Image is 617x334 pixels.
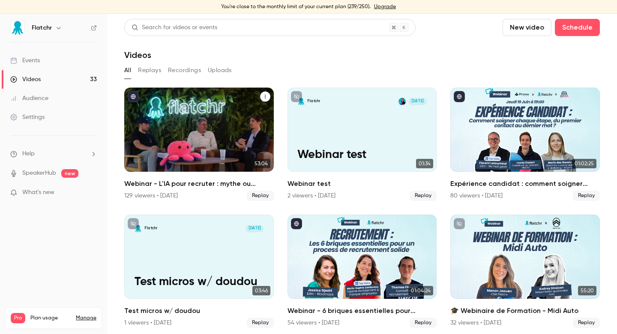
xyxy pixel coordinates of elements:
[307,99,320,104] p: Flatchr
[454,91,465,102] button: published
[288,191,335,200] div: 2 viewers • [DATE]
[10,149,97,158] li: help-dropdown-opener
[11,313,25,323] span: Pro
[10,113,45,121] div: Settings
[10,94,48,103] div: Audience
[288,215,437,328] a: 01:04:24Webinar - 6 briques essentielles pour construire un processus de recrutement solide54 vie...
[288,215,437,328] li: Webinar - 6 briques essentielles pour construire un processus de recrutement solide
[61,169,78,178] span: new
[124,88,274,201] a: 53:04Webinar - L'IA pour recruter : mythe ou réalité ?129 viewers • [DATE]Replay
[124,50,151,60] h1: Videos
[252,286,270,295] span: 03:46
[252,159,270,168] span: 53:04
[168,64,201,77] button: Recordings
[247,318,274,328] span: Replay
[128,91,139,102] button: published
[22,169,56,178] a: SpeakerHub
[573,318,600,328] span: Replay
[208,64,232,77] button: Uploads
[410,318,437,328] span: Replay
[124,306,274,316] h2: Test micros w/ doudou
[555,19,600,36] button: Schedule
[450,88,600,201] a: 01:02:25Expérience candidat : comment soigner chaque étape, du premier contact au dernier mot ?80...
[11,21,24,35] img: Flatchr
[408,286,433,295] span: 01:04:24
[32,24,52,32] h6: Flatchr
[416,159,433,168] span: 01:34
[10,75,41,84] div: Videos
[450,215,600,328] a: 55:20🎓 Webinaire de Formation - Midi Auto32 viewers • [DATE]Replay
[30,315,71,322] span: Plan usage
[374,3,396,10] a: Upgrade
[450,306,600,316] h2: 🎓 Webinaire de Formation - Midi Auto
[76,315,96,322] a: Manage
[124,319,171,327] div: 1 viewers • [DATE]
[124,179,274,189] h2: Webinar - L'IA pour recruter : mythe ou réalité ?
[409,98,427,105] span: [DATE]
[124,191,178,200] div: 129 viewers • [DATE]
[450,191,503,200] div: 80 viewers • [DATE]
[398,98,406,105] img: Lucas Dusart
[450,179,600,189] h2: Expérience candidat : comment soigner chaque étape, du premier contact au dernier mot ?
[138,64,161,77] button: Replays
[22,188,54,197] span: What's new
[573,191,600,201] span: Replay
[124,64,131,77] button: All
[124,19,600,329] section: Videos
[288,179,437,189] h2: Webinar test
[22,149,35,158] span: Help
[288,88,437,201] li: Webinar test
[450,215,600,328] li: 🎓 Webinaire de Formation - Midi Auto
[288,319,339,327] div: 54 viewers • [DATE]
[128,218,139,229] button: unpublished
[450,88,600,201] li: Expérience candidat : comment soigner chaque étape, du premier contact au dernier mot ?
[124,88,274,201] li: Webinar - L'IA pour recruter : mythe ou réalité ?
[291,218,302,229] button: published
[450,319,501,327] div: 32 viewers • [DATE]
[578,286,596,295] span: 55:20
[124,215,274,328] li: Test micros w/ doudou
[144,226,157,231] p: Flatchr
[124,215,274,328] a: Test micros w/ doudouFlatchr[DATE]Test micros w/ doudou03:46Test micros w/ doudou1 viewers • [DAT...
[454,218,465,229] button: unpublished
[572,159,596,168] span: 01:02:25
[10,56,40,65] div: Events
[87,189,97,197] iframe: Noticeable Trigger
[291,91,302,102] button: unpublished
[132,23,217,32] div: Search for videos or events
[247,191,274,201] span: Replay
[503,19,551,36] button: New video
[288,88,437,201] a: Webinar testFlatchrLucas Dusart[DATE]Webinar test01:34Webinar test2 viewers • [DATE]Replay
[410,191,437,201] span: Replay
[135,275,264,289] p: Test micros w/ doudou
[288,306,437,316] h2: Webinar - 6 briques essentielles pour construire un processus de recrutement solide
[297,148,427,162] p: Webinar test
[246,225,264,232] span: [DATE]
